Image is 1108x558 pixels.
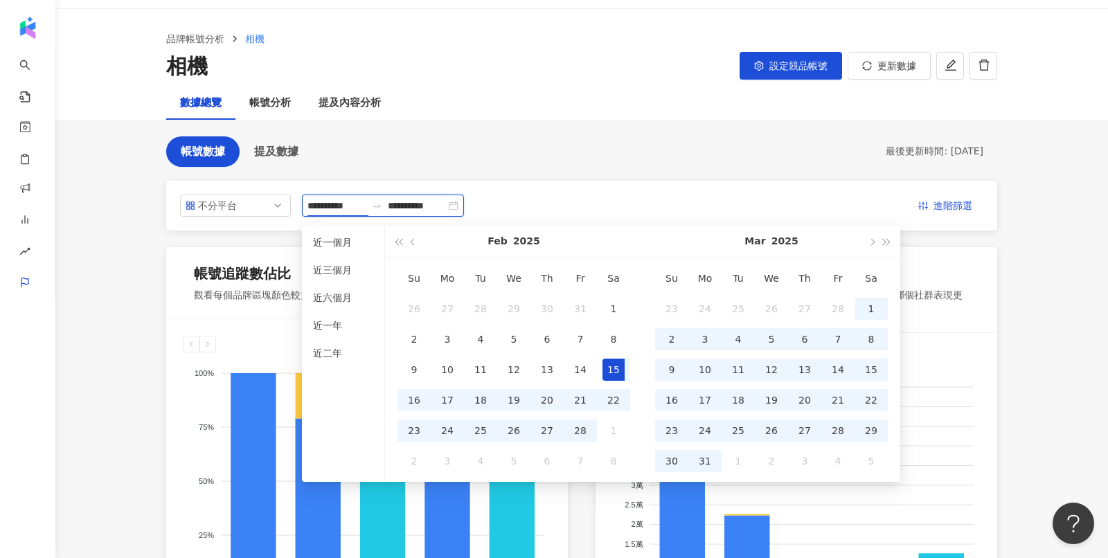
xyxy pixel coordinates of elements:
[755,263,788,294] th: We
[597,294,630,324] td: 2025-02-01
[661,328,683,350] div: 2
[530,294,564,324] td: 2025-01-30
[569,420,591,442] div: 28
[199,531,214,539] tspan: 25%
[307,342,379,364] li: 近二年
[602,328,625,350] div: 8
[788,263,821,294] th: Th
[694,298,716,320] div: 24
[470,389,492,411] div: 18
[886,145,983,159] div: 最後更新時間: [DATE]
[727,389,749,411] div: 18
[464,263,497,294] th: Tu
[536,298,558,320] div: 30
[655,263,688,294] th: Su
[199,423,214,431] tspan: 75%
[827,298,849,320] div: 28
[536,389,558,411] div: 20
[470,450,492,472] div: 4
[166,52,208,81] div: 相機
[694,450,716,472] div: 31
[597,354,630,385] td: 2025-02-15
[625,501,643,509] tspan: 2.5萬
[860,298,882,320] div: 1
[564,385,597,415] td: 2025-02-21
[827,389,849,411] div: 21
[307,259,379,281] li: 近三個月
[513,226,540,257] button: 2025
[855,385,888,415] td: 2025-03-22
[530,446,564,476] td: 2025-03-06
[470,328,492,350] div: 4
[530,415,564,446] td: 2025-02-27
[397,324,431,354] td: 2025-02-02
[397,446,431,476] td: 2025-03-02
[827,359,849,381] div: 14
[661,298,683,320] div: 23
[470,420,492,442] div: 25
[431,385,464,415] td: 2025-02-17
[655,415,688,446] td: 2025-03-23
[464,415,497,446] td: 2025-02-25
[597,263,630,294] th: Sa
[661,420,683,442] div: 23
[180,95,222,111] div: 數據總覽
[470,359,492,381] div: 11
[794,298,816,320] div: 27
[431,294,464,324] td: 2025-01-27
[821,446,855,476] td: 2025-04-04
[855,354,888,385] td: 2025-03-15
[722,446,755,476] td: 2025-04-01
[727,359,749,381] div: 11
[503,298,525,320] div: 29
[860,420,882,442] div: 29
[464,446,497,476] td: 2025-03-04
[694,420,716,442] div: 24
[827,450,849,472] div: 4
[530,324,564,354] td: 2025-02-06
[625,540,643,548] tspan: 1.5萬
[464,385,497,415] td: 2025-02-18
[602,298,625,320] div: 1
[821,385,855,415] td: 2025-03-21
[564,263,597,294] th: Fr
[602,420,625,442] div: 1
[503,450,525,472] div: 5
[371,200,382,211] span: swap-right
[688,446,722,476] td: 2025-03-31
[722,385,755,415] td: 2025-03-18
[1053,503,1094,544] iframe: Help Scout Beacon - Open
[688,354,722,385] td: 2025-03-10
[397,294,431,324] td: 2025-01-26
[821,324,855,354] td: 2025-03-07
[431,415,464,446] td: 2025-02-24
[17,17,39,39] img: logo icon
[744,226,765,257] button: Mar
[488,226,508,257] button: Feb
[530,263,564,294] th: Th
[403,328,425,350] div: 2
[794,450,816,472] div: 3
[497,446,530,476] td: 2025-03-05
[655,294,688,324] td: 2025-02-23
[497,294,530,324] td: 2025-01-29
[564,324,597,354] td: 2025-02-07
[631,520,643,528] tspan: 2萬
[431,324,464,354] td: 2025-02-03
[760,328,783,350] div: 5
[597,385,630,415] td: 2025-02-22
[597,324,630,354] td: 2025-02-08
[569,298,591,320] div: 31
[855,294,888,324] td: 2025-03-01
[788,354,821,385] td: 2025-03-13
[307,231,379,253] li: 近一個月
[755,324,788,354] td: 2025-03-05
[760,359,783,381] div: 12
[769,60,828,71] span: 設定競品帳號
[794,359,816,381] div: 13
[631,481,643,489] tspan: 3萬
[564,354,597,385] td: 2025-02-14
[564,446,597,476] td: 2025-03-07
[503,328,525,350] div: 5
[436,389,458,411] div: 17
